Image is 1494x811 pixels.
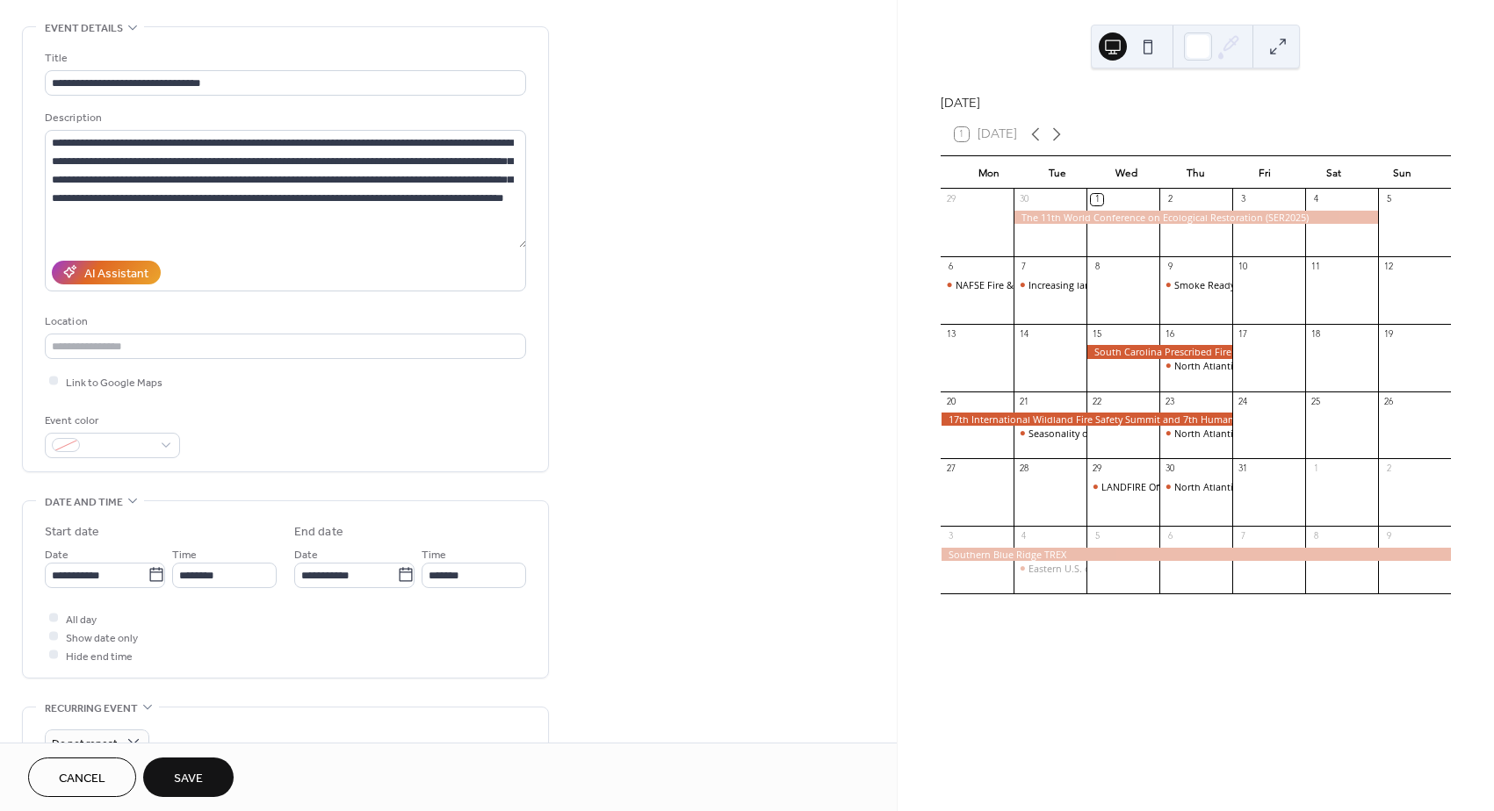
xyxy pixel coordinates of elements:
[1159,278,1232,291] div: Smoke Ready Communities: Graphics and Materials Release!
[945,531,957,543] div: 3
[1237,531,1249,543] div: 7
[1018,396,1030,408] div: 21
[1310,396,1322,408] div: 25
[1310,194,1322,206] div: 4
[945,328,957,341] div: 13
[1086,480,1159,493] div: LANDFIRE Office Hour: Coordinating Smoke Management: Insights from Albany, Georgia’s Pilot Project
[1018,328,1030,341] div: 14
[1174,278,1447,291] div: Smoke Ready Communities: Graphics and Materials Release!
[941,413,1232,426] div: 17th International Wildland Fire Safety Summit and 7th Human Dimensions of Wildland Fire Conference
[1014,427,1086,440] div: Seasonality of fire effects on deer, turkey, and oak regeneration
[1310,328,1322,341] div: 18
[956,278,1145,291] div: NAFSE Fire & Fire History Mini-Symposium
[1231,156,1299,190] div: Fri
[945,463,957,476] div: 27
[45,700,138,718] span: Recurring event
[1028,427,1382,440] div: Seasonality of fire effects on deer, [GEOGRAPHIC_DATA], and oak regeneration
[1091,194,1103,206] div: 1
[1018,261,1030,273] div: 7
[422,545,446,563] span: Time
[84,264,148,283] div: AI Assistant
[1382,396,1395,408] div: 26
[1028,278,1366,291] div: Increasing large wildfires and wood cover fuels in the [GEOGRAPHIC_DATA]
[1028,562,1221,575] div: Eastern U.S. old growth and prescribed fire
[1164,463,1176,476] div: 30
[143,757,234,797] button: Save
[1382,531,1395,543] div: 9
[45,523,99,542] div: Start date
[1368,156,1437,190] div: Sun
[1093,156,1161,190] div: Wed
[1091,463,1103,476] div: 29
[1164,328,1176,341] div: 16
[1159,359,1232,372] div: North Atlantic Fire Science Exchange Student Webinar Series: Transformation of Manganese During V...
[1086,345,1232,358] div: South Carolina Prescribed Fire Council Annual Meeting
[45,412,177,430] div: Event color
[28,757,136,797] button: Cancel
[1159,480,1232,493] div: North Atlantic Fire Science Exchange Student Webinar Series: A Likely Pyrophyte: Moisture Content...
[66,610,97,628] span: All day
[66,373,162,391] span: Link to Google Maps
[945,396,957,408] div: 20
[294,523,343,542] div: End date
[1237,261,1249,273] div: 10
[52,733,118,753] span: Do not repeat
[1382,328,1395,341] div: 19
[1018,194,1030,206] div: 30
[941,94,1451,113] div: [DATE]
[1382,261,1395,273] div: 12
[1014,562,1086,575] div: Eastern U.S. old growth and prescribed fire
[1018,531,1030,543] div: 4
[1023,156,1092,190] div: Tue
[45,493,123,512] span: Date and time
[45,545,69,563] span: Date
[1018,463,1030,476] div: 28
[1164,531,1176,543] div: 6
[294,545,318,563] span: Date
[1164,194,1176,206] div: 2
[945,194,957,206] div: 29
[1161,156,1230,190] div: Thu
[52,261,161,284] button: AI Assistant
[1237,396,1249,408] div: 24
[1299,156,1368,190] div: Sat
[59,770,105,788] span: Cancel
[66,647,133,665] span: Hide end time
[1382,463,1395,476] div: 2
[955,156,1023,190] div: Mon
[1310,261,1322,273] div: 11
[1164,261,1176,273] div: 9
[941,278,1014,291] div: NAFSE Fire & Fire History Mini-Symposium
[1164,396,1176,408] div: 23
[172,545,197,563] span: Time
[1014,278,1086,291] div: Increasing large wildfires and wood cover fuels in the Eastern U.S.
[1237,463,1249,476] div: 31
[1310,531,1322,543] div: 8
[1159,427,1232,440] div: North Atlantic Fire Science Exchange Student Webinar Series: Tackling Tickborne Disease and Bring...
[1091,531,1103,543] div: 5
[945,261,957,273] div: 6
[941,548,1451,561] div: Southern Blue Ridge TREX
[1382,194,1395,206] div: 5
[174,770,203,788] span: Save
[66,628,138,647] span: Show date only
[45,312,523,331] div: Location
[45,109,523,127] div: Description
[1014,211,1378,224] div: The 11th World Conference on Ecological Restoration (SER2025)
[1091,261,1103,273] div: 8
[1091,328,1103,341] div: 15
[1237,194,1249,206] div: 3
[1091,396,1103,408] div: 22
[1237,328,1249,341] div: 17
[45,19,123,38] span: Event details
[1310,463,1322,476] div: 1
[45,49,523,68] div: Title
